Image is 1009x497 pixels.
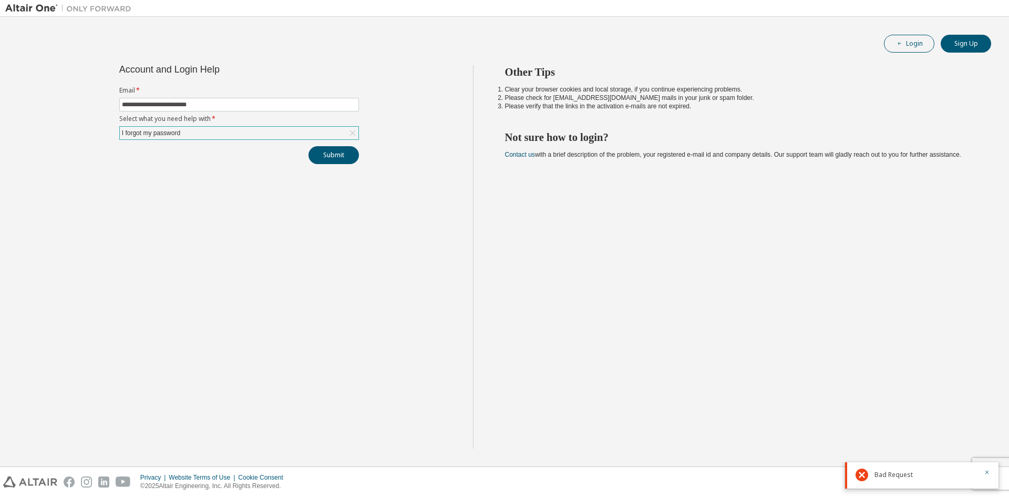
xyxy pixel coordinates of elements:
[120,127,358,139] div: I forgot my password
[884,35,934,53] button: Login
[119,65,311,74] div: Account and Login Help
[119,115,359,123] label: Select what you need help with
[98,476,109,488] img: linkedin.svg
[505,85,973,94] li: Clear your browser cookies and local storage, if you continue experiencing problems.
[505,151,535,158] a: Contact us
[140,482,290,491] p: © 2025 Altair Engineering, Inc. All Rights Reserved.
[505,102,973,110] li: Please verify that the links in the activation e-mails are not expired.
[81,476,92,488] img: instagram.svg
[140,473,169,482] div: Privacy
[116,476,131,488] img: youtube.svg
[505,94,973,102] li: Please check for [EMAIL_ADDRESS][DOMAIN_NAME] mails in your junk or spam folder.
[119,86,359,95] label: Email
[238,473,289,482] div: Cookie Consent
[64,476,75,488] img: facebook.svg
[3,476,57,488] img: altair_logo.svg
[505,151,961,158] span: with a brief description of the problem, your registered e-mail id and company details. Our suppo...
[5,3,137,14] img: Altair One
[169,473,238,482] div: Website Terms of Use
[120,127,182,139] div: I forgot my password
[941,35,991,53] button: Sign Up
[308,146,359,164] button: Submit
[505,130,973,144] h2: Not sure how to login?
[505,65,973,79] h2: Other Tips
[874,471,913,479] span: Bad Request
